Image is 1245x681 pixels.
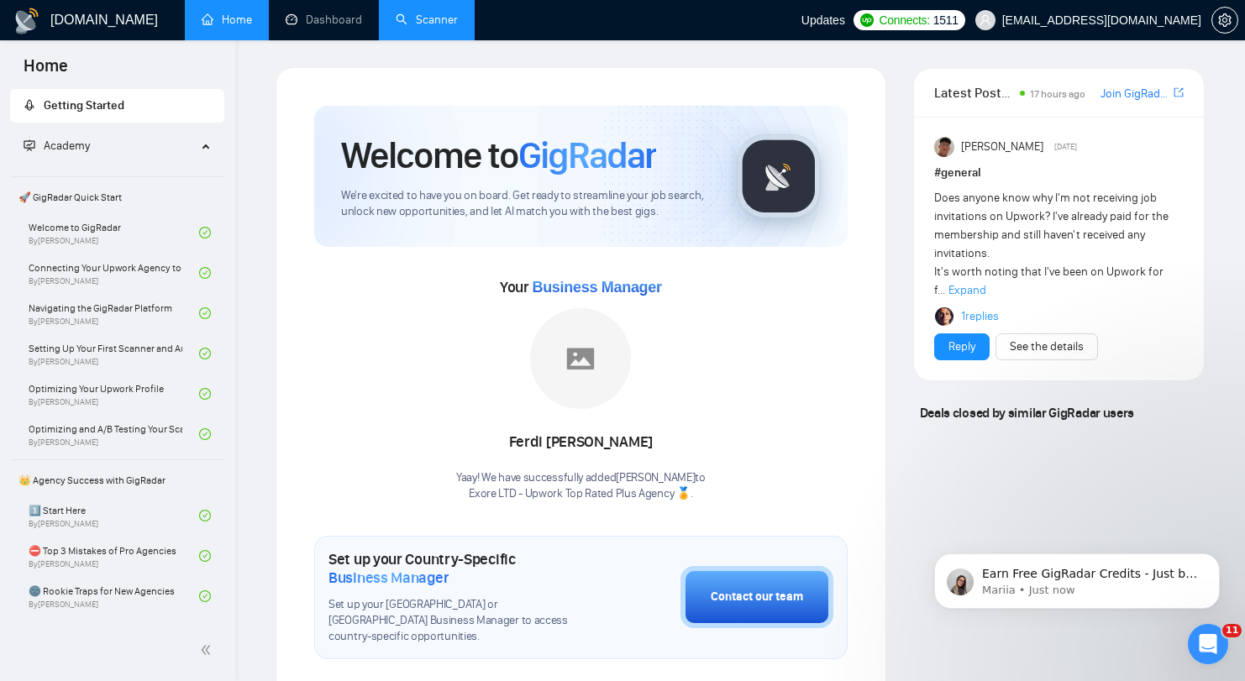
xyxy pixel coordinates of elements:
span: check-circle [199,388,211,400]
span: Latest Posts from the GigRadar Community [934,82,1015,103]
span: check-circle [199,267,211,279]
iframe: Intercom live chat [1188,624,1228,664]
span: 1511 [933,11,959,29]
button: See the details [995,333,1098,360]
span: user [980,14,991,26]
span: check-circle [199,227,211,238]
p: Exore LTD - Upwork Top Rated Plus Agency 🏅 . [456,486,706,502]
span: Set up your [GEOGRAPHIC_DATA] or [GEOGRAPHIC_DATA] Business Manager to access country-specific op... [328,597,596,645]
li: Getting Started [10,89,224,123]
span: rocket [24,99,35,111]
span: Business Manager [328,568,449,587]
a: 🌚 Rookie Traps for New AgenciesBy[PERSON_NAME] [29,578,199,615]
a: ⛔ Top 3 Mistakes of Pro AgenciesBy[PERSON_NAME] [29,537,199,574]
span: check-circle [199,428,211,440]
a: Connecting Your Upwork Agency to GigRadarBy[PERSON_NAME] [29,254,199,291]
span: fund-projection-screen [24,139,35,151]
span: [DATE] [1054,139,1077,155]
a: 1replies [961,308,999,325]
a: Setting Up Your First Scanner and Auto-BidderBy[PERSON_NAME] [29,335,199,372]
span: Does anyone know why I'm not receiving job invitations on Upwork? I've already paid for the membe... [934,191,1169,297]
span: [PERSON_NAME] [961,138,1043,156]
span: export [1174,86,1184,99]
span: Updates [801,13,845,27]
img: upwork-logo.png [860,13,874,27]
a: Join GigRadar Slack Community [1101,85,1170,103]
span: Connects: [879,11,929,29]
button: setting [1211,7,1238,34]
span: Your [500,278,662,296]
span: 11 [1222,624,1242,637]
a: Navigating the GigRadar PlatformBy[PERSON_NAME] [29,295,199,332]
span: 👑 Agency Success with GigRadar [12,464,223,497]
a: setting [1211,13,1238,27]
iframe: Intercom notifications message [909,518,1245,636]
img: logo [13,8,40,34]
span: check-circle [199,510,211,521]
button: Reply [934,333,990,360]
span: check-circle [199,348,211,359]
span: Academy [44,139,90,153]
span: Deals closed by similar GigRadar users [913,398,1141,427]
span: double-left [200,642,217,658]
span: check-circle [199,590,211,602]
h1: Welcome to [341,133,656,178]
a: homeHome [202,13,252,27]
img: Randi Tovar [934,137,954,157]
a: Reply [948,338,975,356]
a: Optimizing and A/B Testing Your Scanner for Better ResultsBy[PERSON_NAME] [29,416,199,453]
a: 1️⃣ Start HereBy[PERSON_NAME] [29,497,199,534]
h1: # general [934,164,1184,182]
span: Expand [948,283,986,297]
div: Yaay! We have successfully added [PERSON_NAME] to [456,470,706,502]
a: See the details [1010,338,1084,356]
a: dashboardDashboard [286,13,362,27]
span: GigRadar [518,133,656,178]
span: 🚀 GigRadar Quick Start [12,181,223,214]
span: Academy [24,139,90,153]
a: export [1174,85,1184,101]
span: Home [10,54,81,89]
span: setting [1212,13,1237,27]
span: Business Manager [532,279,661,296]
span: Getting Started [44,98,124,113]
button: Contact our team [680,566,833,628]
div: Ferdi [PERSON_NAME] [456,428,706,457]
span: 17 hours ago [1030,88,1085,100]
span: check-circle [199,550,211,562]
img: gigradar-logo.png [737,134,821,218]
img: placeholder.png [530,308,631,409]
div: Contact our team [711,588,803,606]
h1: Set up your Country-Specific [328,550,596,587]
a: searchScanner [396,13,458,27]
a: Optimizing Your Upwork ProfileBy[PERSON_NAME] [29,375,199,412]
span: check-circle [199,307,211,319]
span: We're excited to have you on board. Get ready to streamline your job search, unlock new opportuni... [341,188,710,220]
a: Welcome to GigRadarBy[PERSON_NAME] [29,214,199,251]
